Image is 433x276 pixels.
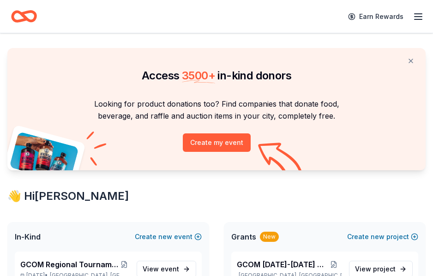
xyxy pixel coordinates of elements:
[373,265,396,273] span: project
[183,133,251,152] button: Create my event
[142,69,291,82] span: Access in-kind donors
[158,231,172,242] span: new
[237,259,326,270] span: GCOM [DATE]-[DATE] Season
[371,231,385,242] span: new
[260,232,279,242] div: New
[355,264,396,275] span: View
[143,264,179,275] span: View
[11,6,37,27] a: Home
[347,231,418,242] button: Createnewproject
[15,231,41,242] span: In-Kind
[161,265,179,273] span: event
[18,98,415,122] p: Looking for product donations too? Find companies that donate food, beverage, and raffle and auct...
[343,8,409,25] a: Earn Rewards
[7,189,426,204] div: 👋 Hi [PERSON_NAME]
[135,231,202,242] button: Createnewevent
[182,69,215,82] span: 3500 +
[20,259,119,270] span: GCOM Regional Tournament Fundraiser & Event
[231,231,256,242] span: Grants
[258,143,304,177] img: Curvy arrow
